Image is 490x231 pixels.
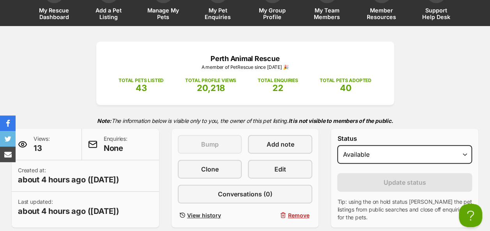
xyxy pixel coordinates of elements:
p: A member of PetRescue since [DATE] 🎉 [108,64,382,71]
strong: Note: [97,117,111,124]
p: TOTAL PETS LISTED [119,77,164,84]
span: about 4 hours ago ([DATE]) [18,206,119,217]
a: Conversations (0) [178,185,313,203]
span: 22 [272,83,283,93]
span: 20,218 [197,83,225,93]
p: Perth Animal Rescue [108,53,382,64]
span: View history [187,211,221,219]
a: Clone [178,160,242,178]
p: The information below is visible only to you, the owner of this pet listing. [12,113,478,129]
span: Support Help Desk [419,7,454,20]
span: Update status [384,178,426,187]
span: My Group Profile [255,7,290,20]
span: Manage My Pets [146,7,181,20]
p: Enquiries: [104,135,127,154]
span: Remove [288,211,309,219]
span: My Rescue Dashboard [37,7,72,20]
label: Status [337,135,472,142]
p: Tip: using the on hold status [PERSON_NAME] the pet listings from public searches and close off e... [337,198,472,221]
button: Bump [178,135,242,154]
p: Views: [34,135,50,154]
span: Edit [274,164,286,174]
p: Created at: [18,166,119,185]
span: about 4 hours ago ([DATE]) [18,174,119,185]
span: 13 [34,143,50,154]
span: 43 [136,83,147,93]
button: Update status [337,173,472,192]
p: TOTAL PROFILE VIEWS [185,77,236,84]
span: Clone [201,164,219,174]
strong: It is not visible to members of the public. [288,117,393,124]
span: My Pet Enquiries [200,7,235,20]
button: Remove [248,210,312,221]
a: View history [178,210,242,221]
p: TOTAL PETS ADOPTED [320,77,371,84]
p: TOTAL ENQUIRIES [258,77,298,84]
span: Add a Pet Listing [91,7,126,20]
iframe: Help Scout Beacon - Open [459,204,482,227]
span: Bump [201,140,219,149]
span: My Team Members [310,7,345,20]
p: Last updated: [18,198,119,217]
span: Conversations (0) [218,189,272,199]
span: 40 [340,83,351,93]
span: Add note [266,140,294,149]
span: None [104,143,127,154]
span: Member Resources [364,7,399,20]
a: Edit [248,160,312,178]
a: Add note [248,135,312,154]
